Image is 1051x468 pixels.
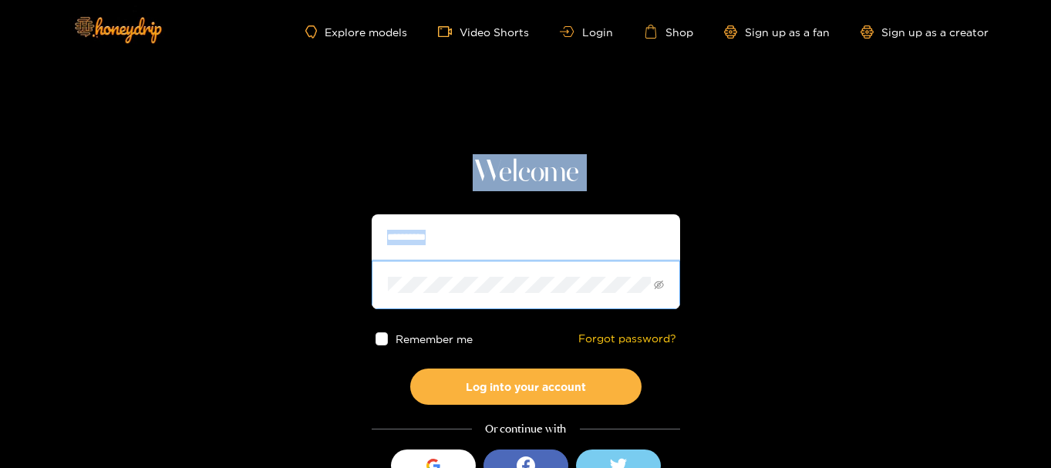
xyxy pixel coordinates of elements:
span: video-camera [438,25,460,39]
span: Remember me [396,333,473,345]
button: Log into your account [410,369,642,405]
h1: Welcome [372,154,680,191]
a: Shop [644,25,693,39]
a: Forgot password? [578,332,676,345]
a: Sign up as a fan [724,25,830,39]
a: Video Shorts [438,25,529,39]
a: Login [560,26,612,38]
div: Or continue with [372,420,680,438]
span: eye-invisible [654,280,664,290]
a: Sign up as a creator [861,25,989,39]
a: Explore models [305,25,407,39]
